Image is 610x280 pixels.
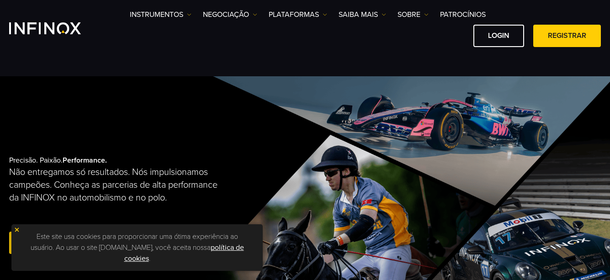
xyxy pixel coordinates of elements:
a: INFINOX Logo [9,22,102,34]
p: Este site usa cookies para proporcionar uma ótima experiência ao usuário. Ao usar o site [DOMAIN_... [16,229,258,266]
a: PLATAFORMAS [269,9,327,20]
a: Patrocínios [440,9,486,20]
a: Registrar [9,232,77,254]
a: Saiba mais [339,9,386,20]
a: SOBRE [398,9,429,20]
p: Não entregamos só resultados. Nós impulsionamos campeões. Conheça as parcerias de alta performanc... [9,166,222,204]
img: yellow close icon [14,227,20,233]
strong: Performance. [63,156,107,165]
a: Instrumentos [130,9,191,20]
a: NEGOCIAÇÃO [203,9,257,20]
div: Precisão. Paixão. [9,141,276,271]
a: Login [473,25,524,47]
a: Registrar [533,25,601,47]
